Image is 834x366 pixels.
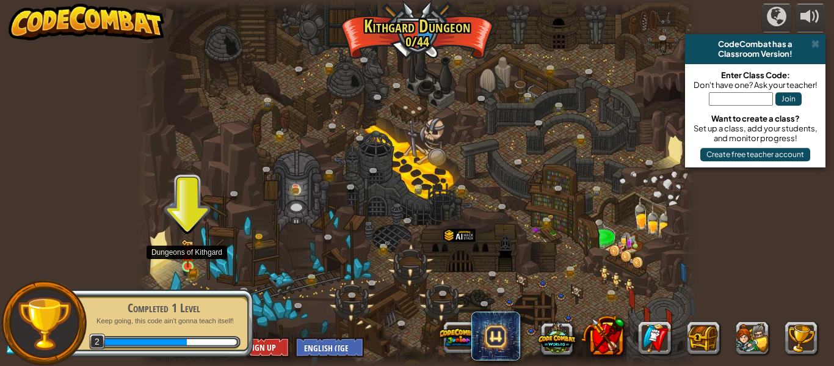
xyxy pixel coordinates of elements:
button: Join [775,92,802,106]
span: 2 [89,334,106,350]
img: portrait.png [281,128,288,132]
img: CodeCombat - Learn how to code by playing a game [9,4,165,40]
div: Set up a class, add your students, and monitor progress! [691,123,819,143]
button: Adjust volume [795,4,825,32]
img: level-banner-unlock.png [181,240,194,268]
div: Enter Class Code: [691,70,819,80]
button: Create free teacher account [700,148,810,161]
div: Completed 1 Level [87,299,241,317]
div: Don't have one? Ask your teacher! [691,80,819,90]
img: portrait.png [548,214,554,219]
div: Want to create a class? [691,114,819,123]
p: Keep going, this code ain't gonna teach itself! [87,317,241,326]
img: portrait.png [385,241,391,246]
button: Sign Up [234,337,289,357]
div: Classroom Version! [690,49,821,59]
div: CodeCombat has a [690,39,821,49]
img: trophy.png [16,296,72,351]
button: Campaigns [761,4,792,32]
img: portrait.png [184,250,191,257]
